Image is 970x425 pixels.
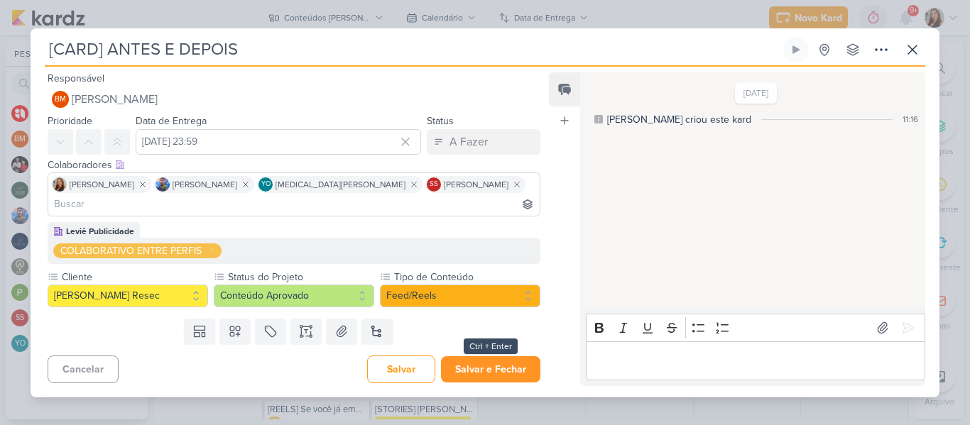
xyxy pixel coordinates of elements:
[45,37,780,62] input: Kard Sem Título
[393,270,540,285] label: Tipo de Conteúdo
[367,355,435,383] button: Salvar
[607,112,751,127] div: [PERSON_NAME] criou este kard
[136,115,207,127] label: Data de Entrega
[48,87,540,112] button: BM [PERSON_NAME]
[427,177,441,192] div: Simone Regina Sa
[790,44,802,55] div: Ligar relógio
[449,133,488,150] div: A Fazer
[156,177,170,192] img: Guilherme Savio
[48,355,119,383] button: Cancelar
[380,285,540,307] button: Feed/Reels
[276,178,405,191] span: [MEDICAL_DATA][PERSON_NAME]
[51,196,537,213] input: Buscar
[214,285,374,307] button: Conteúdo Aprovado
[427,129,540,155] button: A Fazer
[66,225,134,238] div: Leviê Publicidade
[258,177,273,192] div: Yasmin Oliveira
[48,158,540,172] div: Colaboradores
[444,178,508,191] span: [PERSON_NAME]
[70,178,134,191] span: [PERSON_NAME]
[48,285,208,307] button: [PERSON_NAME] Resec
[173,178,237,191] span: [PERSON_NAME]
[136,129,421,155] input: Select a date
[48,115,92,127] label: Prioridade
[227,270,374,285] label: Status do Projeto
[586,314,925,341] div: Editor toolbar
[441,356,540,382] button: Salvar e Fechar
[464,338,518,354] div: Ctrl + Enter
[48,72,104,84] label: Responsável
[72,91,158,108] span: [PERSON_NAME]
[903,113,918,126] div: 11:16
[53,177,67,192] img: Franciluce Carvalho
[55,96,66,104] p: BM
[60,270,208,285] label: Cliente
[430,181,438,188] p: SS
[60,243,202,258] div: COLABORATIVO ENTRE PERFIS
[586,341,925,380] div: Editor editing area: main
[427,115,454,127] label: Status
[52,91,69,108] div: Beth Monteiro
[261,181,271,188] p: YO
